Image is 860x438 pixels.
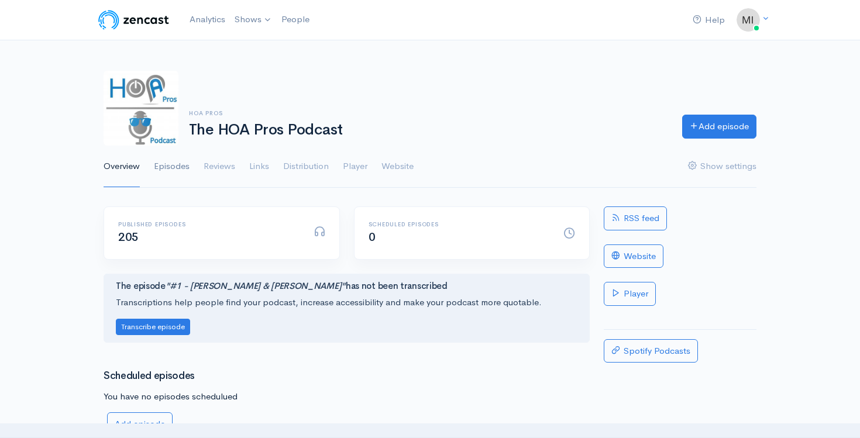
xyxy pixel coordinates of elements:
[104,371,590,382] h3: Scheduled episodes
[277,7,314,32] a: People
[604,206,667,230] a: RSS feed
[283,146,329,188] a: Distribution
[343,146,367,188] a: Player
[116,281,577,291] h4: The episode has not been transcribed
[166,280,346,291] i: "#1 - [PERSON_NAME] & [PERSON_NAME]"
[204,146,235,188] a: Reviews
[737,8,760,32] img: ...
[369,221,550,227] h6: Scheduled episodes
[118,230,139,244] span: 205
[116,296,577,309] p: Transcriptions help people find your podcast, increase accessibility and make your podcast more q...
[104,146,140,188] a: Overview
[104,390,590,403] p: You have no episodes schedulued
[116,320,190,332] a: Transcribe episode
[230,7,277,33] a: Shows
[688,146,756,188] a: Show settings
[682,115,756,139] a: Add episode
[107,412,173,436] a: Add episode
[604,282,656,306] a: Player
[97,8,171,32] img: ZenCast Logo
[604,339,698,363] a: Spotify Podcasts
[249,146,269,188] a: Links
[185,7,230,32] a: Analytics
[381,146,414,188] a: Website
[118,221,300,227] h6: Published episodes
[688,8,730,33] a: Help
[189,122,668,139] h1: The HOA Pros Podcast
[369,230,376,244] span: 0
[154,146,190,188] a: Episodes
[604,244,663,268] a: Website
[189,110,668,116] h6: HOA Pros
[116,319,190,336] button: Transcribe episode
